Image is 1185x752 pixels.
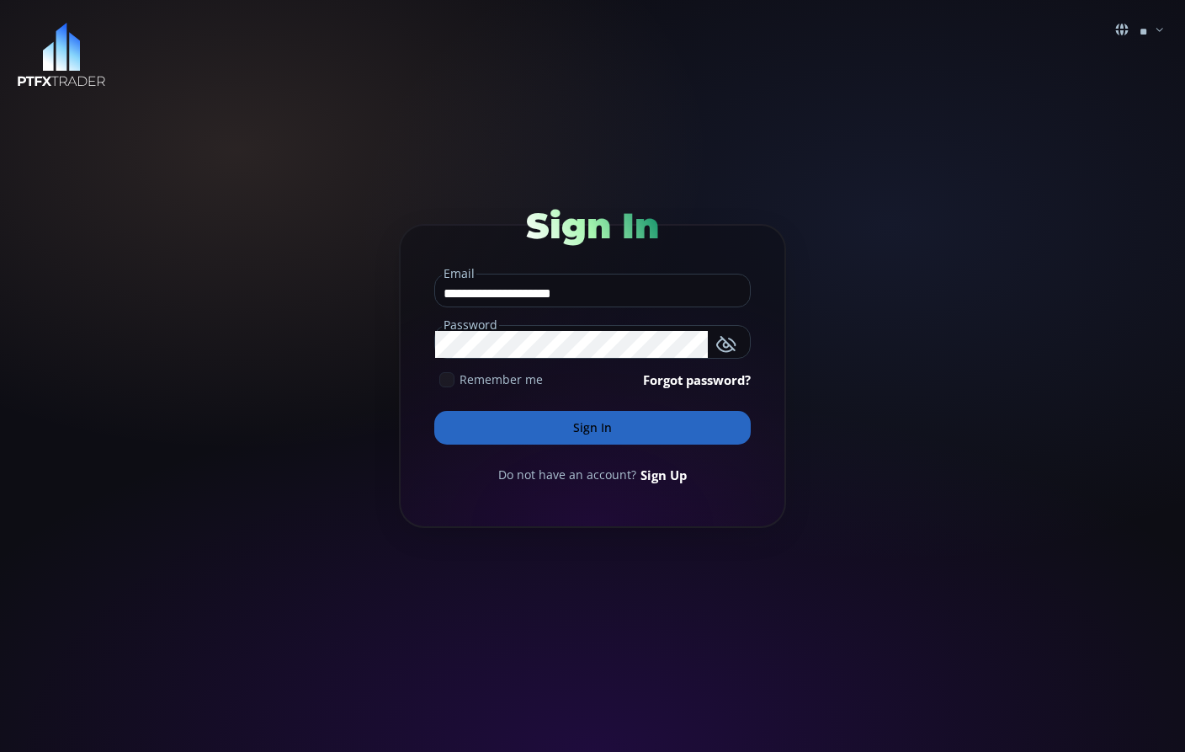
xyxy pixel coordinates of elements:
[460,371,543,388] span: Remember me
[17,23,106,88] img: LOGO
[526,204,659,248] span: Sign In
[640,466,687,484] a: Sign Up
[643,371,751,389] a: Forgot password?
[434,466,751,484] div: Do not have an account?
[434,411,751,445] button: Sign In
